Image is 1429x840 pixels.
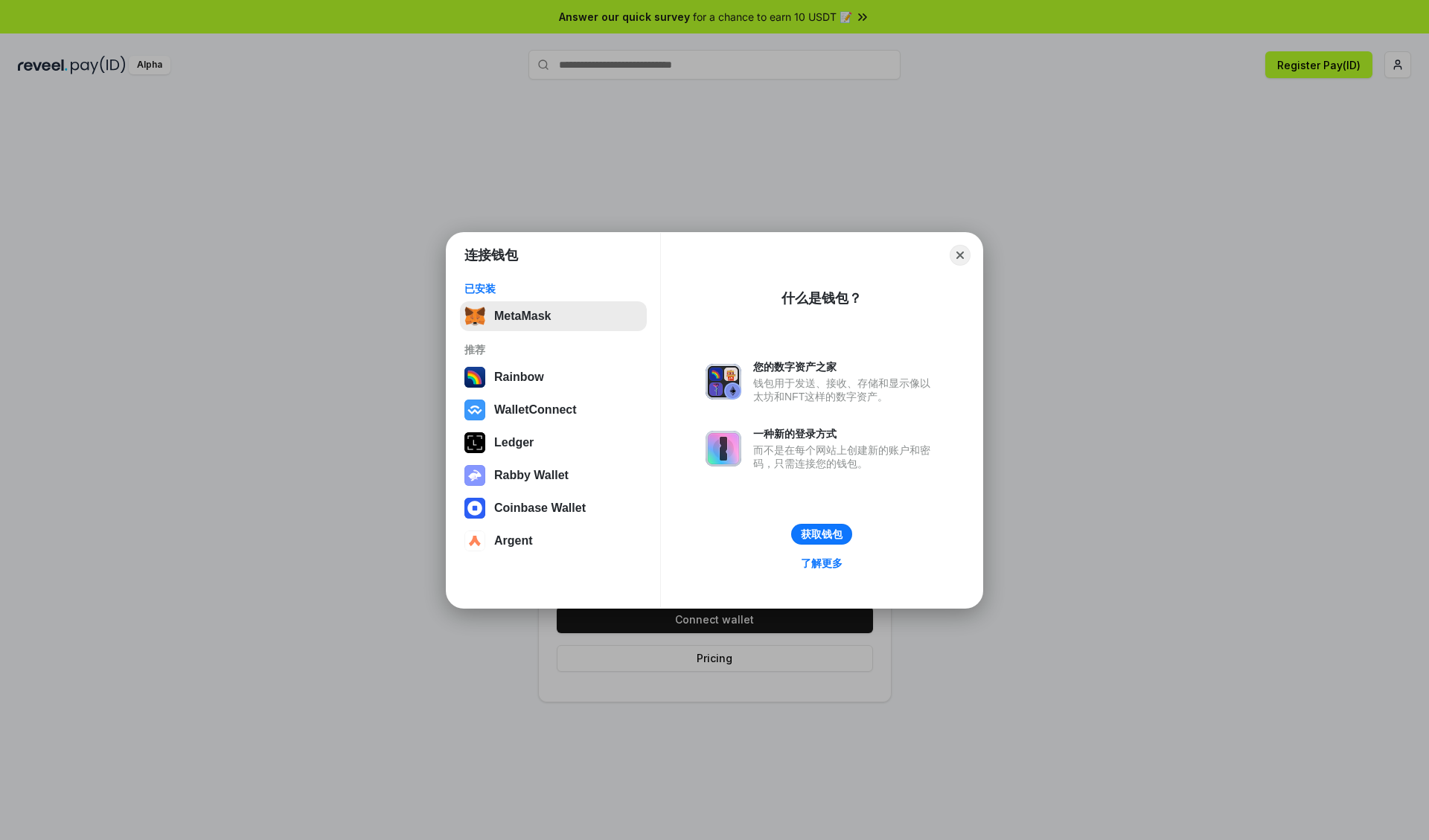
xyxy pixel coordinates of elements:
[464,246,518,264] h1: 连接钱包
[464,432,485,453] img: svg+xml,%3Csvg%20xmlns%3D%22http%3A%2F%2Fwww.w3.org%2F2000%2Fsvg%22%20width%3D%2228%22%20height%3...
[706,431,741,467] img: svg+xml,%3Csvg%20xmlns%3D%22http%3A%2F%2Fwww.w3.org%2F2000%2Fsvg%22%20fill%3D%22none%22%20viewBox...
[460,493,647,523] button: Coinbase Wallet
[753,376,938,403] div: 钱包用于发送、接收、存储和显示像以太坊和NFT这样的数字资产。
[494,436,534,449] div: Ledger
[464,498,485,519] img: svg+xml,%3Csvg%20width%3D%2228%22%20height%3D%2228%22%20viewBox%3D%220%200%2028%2028%22%20fill%3D...
[791,524,852,545] button: 获取钱包
[460,362,647,392] button: Rainbow
[781,289,862,307] div: 什么是钱包？
[464,306,485,327] img: svg+xml,%3Csvg%20fill%3D%22none%22%20height%3D%2233%22%20viewBox%3D%220%200%2035%2033%22%20width%...
[494,371,544,384] div: Rainbow
[464,400,485,420] img: svg+xml,%3Csvg%20width%3D%2228%22%20height%3D%2228%22%20viewBox%3D%220%200%2028%2028%22%20fill%3D...
[494,534,533,548] div: Argent
[464,343,642,356] div: 推荐
[753,360,938,373] div: 您的数字资产之家
[460,395,647,425] button: WalletConnect
[494,469,569,482] div: Rabby Wallet
[464,465,485,486] img: svg+xml,%3Csvg%20xmlns%3D%22http%3A%2F%2Fwww.w3.org%2F2000%2Fsvg%22%20fill%3D%22none%22%20viewBox...
[706,364,741,400] img: svg+xml,%3Csvg%20xmlns%3D%22http%3A%2F%2Fwww.w3.org%2F2000%2Fsvg%22%20fill%3D%22none%22%20viewBox...
[464,367,485,388] img: svg+xml,%3Csvg%20width%3D%22120%22%20height%3D%22120%22%20viewBox%3D%220%200%20120%20120%22%20fil...
[494,310,551,323] div: MetaMask
[494,403,577,417] div: WalletConnect
[801,557,843,570] div: 了解更多
[792,554,851,573] a: 了解更多
[801,528,843,541] div: 获取钱包
[460,301,647,331] button: MetaMask
[460,526,647,556] button: Argent
[494,501,586,515] div: Coinbase Wallet
[460,461,647,490] button: Rabby Wallet
[464,530,485,551] img: svg+xml,%3Csvg%20width%3D%2228%22%20height%3D%2228%22%20viewBox%3D%220%200%2028%2028%22%20fill%3D...
[753,443,938,470] div: 而不是在每个网站上创建新的账户和密码，只需连接您的钱包。
[464,282,642,295] div: 已安装
[460,428,647,458] button: Ledger
[950,245,971,266] button: Close
[753,427,938,440] div: 一种新的登录方式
